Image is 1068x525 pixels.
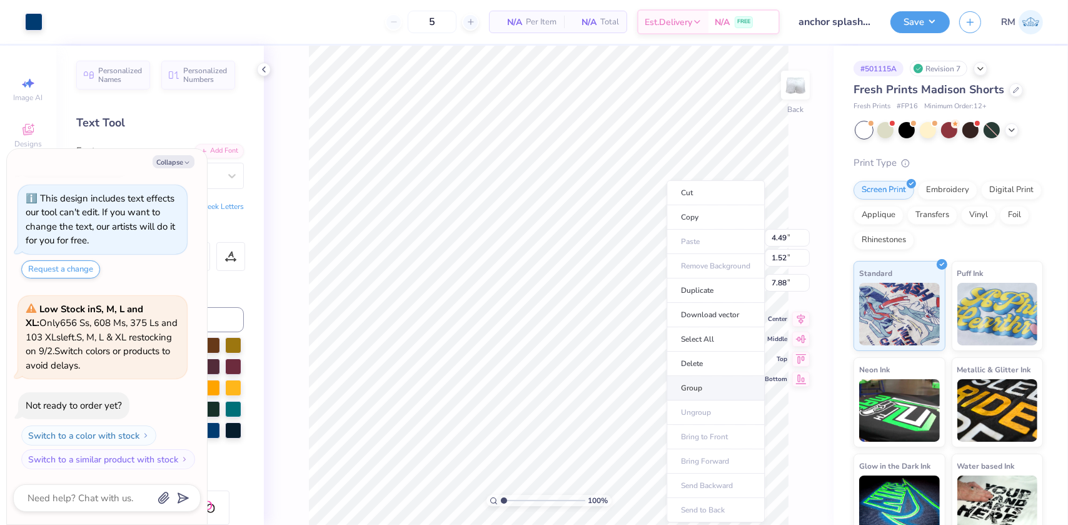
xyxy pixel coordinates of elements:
span: Middle [765,335,787,344]
span: Center [765,315,787,324]
input: – – [408,11,456,33]
span: Image AI [14,93,43,103]
div: This design includes text effects our tool can't edit. If you want to change the text, our artist... [26,192,175,247]
span: Est. Delivery [645,16,692,29]
strong: Low Stock in S, M, L and XL : [26,303,143,330]
img: Roberta Manuel [1019,10,1043,34]
div: Transfers [907,206,957,225]
span: Only 656 Ss, 608 Ms, 375 Ls and 103 XLs left. S, M, L & XL restocking on 9/2. Switch colors or pr... [26,303,178,372]
label: Font [76,144,95,158]
span: Fresh Prints Madison Shorts [854,82,1004,97]
div: Foil [1000,206,1029,225]
span: Bottom [765,375,787,384]
div: Text Tool [76,115,244,131]
span: Total [600,16,619,29]
li: Delete [667,352,765,376]
div: Digital Print [981,181,1042,200]
div: Print Type [854,156,1043,170]
span: FREE [737,18,750,26]
button: Collapse [153,155,194,168]
img: Puff Ink [957,283,1038,345]
span: Minimum Order: 12 + [924,101,987,112]
li: Group [667,376,765,400]
span: Puff Ink [957,267,984,280]
span: 100 % [588,495,608,506]
img: Switch to a similar product with stock [181,456,188,463]
img: Standard [859,283,940,345]
li: Cut [667,180,765,205]
div: Not ready to order yet? [26,399,122,412]
span: N/A [497,16,522,29]
li: Download vector [667,303,765,327]
div: Vinyl [961,206,996,225]
span: Top [765,355,787,364]
span: Designs [14,139,42,149]
img: Switch to a color with stock [142,432,149,439]
span: N/A [715,16,730,29]
button: Request a change [21,260,100,278]
div: Add Font [194,144,244,158]
span: Personalized Names [98,66,143,84]
button: Save [890,11,950,33]
span: Personalized Numbers [183,66,228,84]
li: Duplicate [667,278,765,303]
span: Fresh Prints [854,101,890,112]
img: Neon Ink [859,379,940,442]
div: # 501115A [854,61,904,76]
div: Screen Print [854,181,914,200]
div: Rhinestones [854,231,914,250]
div: Applique [854,206,904,225]
div: Revision 7 [910,61,967,76]
span: Per Item [526,16,557,29]
a: RM [1001,10,1043,34]
img: Back [783,73,808,98]
span: RM [1001,15,1015,29]
span: Glow in the Dark Ink [859,459,930,472]
div: Embroidery [918,181,977,200]
li: Select All [667,327,765,352]
span: # FP16 [897,101,918,112]
span: N/A [572,16,597,29]
span: Neon Ink [859,363,890,376]
img: Metallic & Glitter Ink [957,379,1038,442]
span: Metallic & Glitter Ink [957,363,1031,376]
span: Standard [859,267,892,280]
div: Back [787,104,804,115]
li: Copy [667,205,765,230]
span: Water based Ink [957,459,1015,472]
button: Switch to a color with stock [21,426,156,446]
input: Untitled Design [789,9,881,34]
button: Switch to a similar product with stock [21,449,195,469]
